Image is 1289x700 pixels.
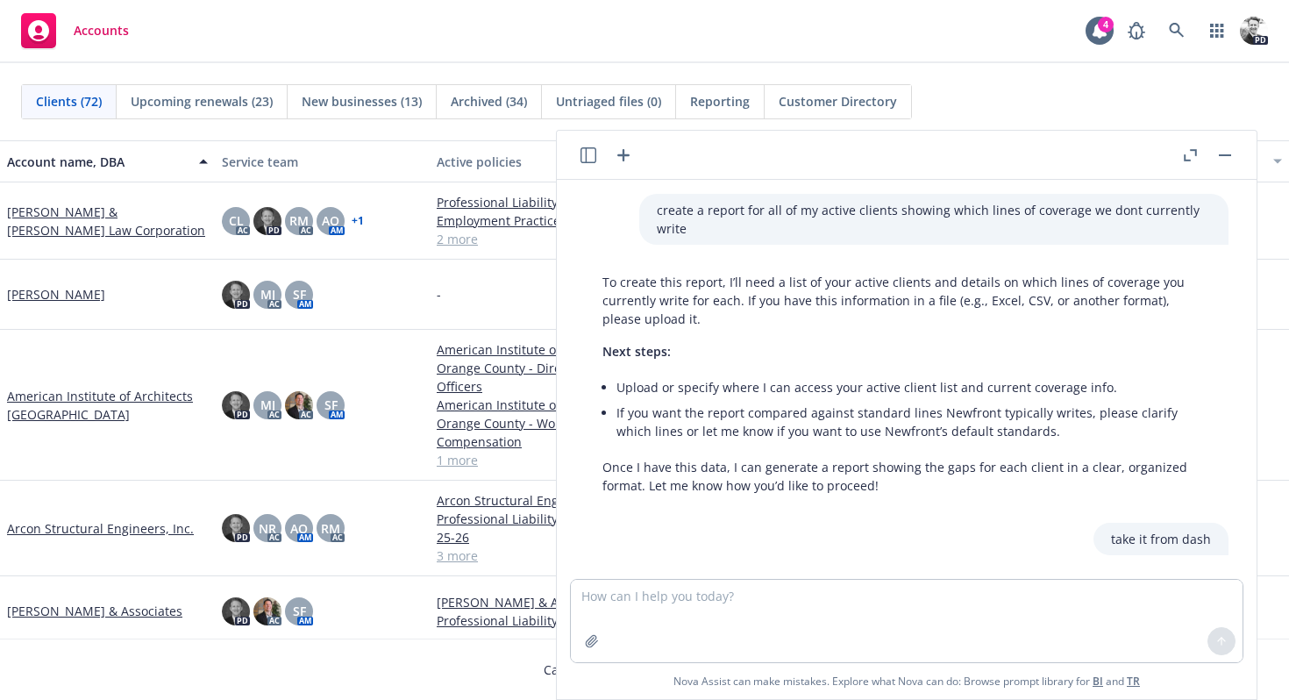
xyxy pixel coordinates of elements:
[602,458,1211,495] p: Once I have this data, I can generate a report showing the gaps for each client in a clear, organ...
[437,451,637,469] a: 1 more
[289,211,309,230] span: RM
[437,491,637,528] a: Arcon Structural Engineers, Inc. - Professional Liability
[293,285,306,304] span: SF
[602,273,1211,328] p: To create this report, I’ll need a list of your active clients and details on which lines of cove...
[544,661,745,679] span: Can't find an account?
[253,597,281,625] img: photo
[7,153,189,171] div: Account name, DBA
[7,285,105,304] a: [PERSON_NAME]
[131,92,273,111] span: Upcoming renewals (23)
[437,396,637,451] a: American Institute of Architects Orange County - Workers' Compensation
[1098,17,1114,32] div: 4
[779,92,897,111] span: Customer Directory
[7,602,182,620] a: [PERSON_NAME] & Associates
[690,92,750,111] span: Reporting
[564,663,1250,699] span: Nova Assist can make mistakes. Explore what Nova can do: Browse prompt library for and
[215,140,430,182] button: Service team
[437,528,637,546] a: 25-26
[451,92,527,111] span: Archived (34)
[437,193,637,211] a: Professional Liability
[437,153,637,171] div: Active policies
[253,207,281,235] img: photo
[324,396,338,414] span: SF
[616,400,1211,444] li: If you want the report compared against standard lines Newfront typically writes, please clarify ...
[36,92,102,111] span: Clients (72)
[7,387,208,424] a: American Institute of Architects [GEOGRAPHIC_DATA]
[74,24,129,38] span: Accounts
[430,140,644,182] button: Active policies
[437,230,637,248] a: 2 more
[657,201,1211,238] p: create a report for all of my active clients showing which lines of coverage we dont currently write
[322,211,339,230] span: AO
[290,519,308,538] span: AO
[1240,17,1268,45] img: photo
[437,211,637,230] a: Employment Practices Liability
[222,281,250,309] img: photo
[556,92,661,111] span: Untriaged files (0)
[602,343,671,360] span: Next steps:
[321,519,340,538] span: RM
[222,153,423,171] div: Service team
[260,396,275,414] span: MJ
[437,340,637,396] a: American Institute of Architects Orange County - Directors and Officers
[229,211,244,230] span: CL
[7,203,208,239] a: [PERSON_NAME] & [PERSON_NAME] Law Corporation
[437,546,637,565] a: 3 more
[14,6,136,55] a: Accounts
[1093,674,1103,689] a: BI
[302,92,422,111] span: New businesses (13)
[1127,674,1140,689] a: TR
[259,519,276,538] span: NR
[1111,530,1211,548] p: take it from dash
[1159,13,1194,48] a: Search
[222,514,250,542] img: photo
[1200,13,1235,48] a: Switch app
[437,285,441,304] span: -
[437,593,637,630] a: [PERSON_NAME] & Associates - Professional Liability
[1119,13,1154,48] a: Report a Bug
[616,375,1211,400] li: Upload or specify where I can access your active client list and current coverage info.
[7,519,194,538] a: Arcon Structural Engineers, Inc.
[293,602,306,620] span: SF
[285,391,313,419] img: photo
[222,597,250,625] img: photo
[260,285,275,304] span: MJ
[222,391,250,419] img: photo
[352,216,364,226] a: + 1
